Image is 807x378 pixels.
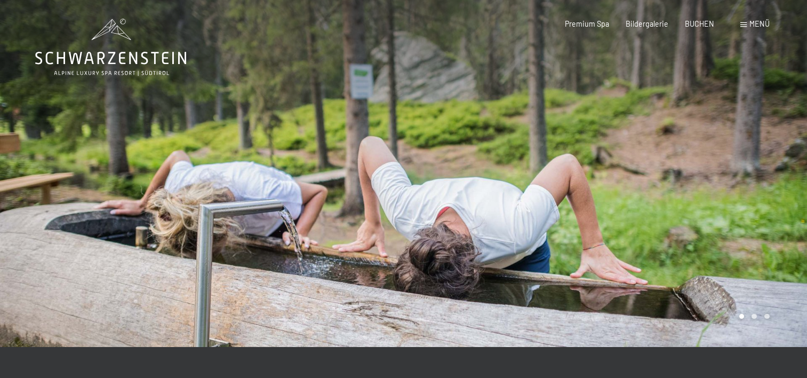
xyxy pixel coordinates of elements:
[736,314,770,319] div: Carousel Pagination
[764,314,770,319] div: Carousel Page 3
[685,19,714,28] a: BUCHEN
[752,314,757,319] div: Carousel Page 2
[739,314,745,319] div: Carousel Page 1 (Current Slide)
[565,19,609,28] a: Premium Spa
[749,19,770,28] span: Menü
[626,19,668,28] a: Bildergalerie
